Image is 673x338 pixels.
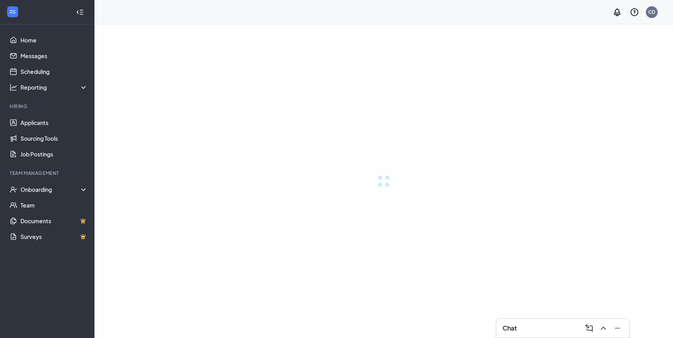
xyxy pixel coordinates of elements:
a: Sourcing Tools [20,130,88,146]
button: Minimize [610,322,623,334]
a: Team [20,197,88,213]
a: Job Postings [20,146,88,162]
h3: Chat [503,324,517,332]
a: SurveysCrown [20,229,88,244]
button: ChevronUp [596,322,609,334]
svg: UserCheck [9,186,17,193]
svg: Minimize [613,323,622,333]
a: Home [20,32,88,48]
a: Applicants [20,115,88,130]
a: Scheduling [20,64,88,79]
svg: QuestionInfo [630,7,639,17]
svg: Analysis [9,83,17,91]
div: Reporting [20,83,88,91]
svg: ChevronUp [599,323,608,333]
svg: ComposeMessage [584,323,594,333]
div: Team Management [9,170,86,176]
button: ComposeMessage [582,322,595,334]
svg: WorkstreamLogo [9,8,17,16]
div: Hiring [9,103,86,110]
div: Onboarding [20,186,88,193]
a: DocumentsCrown [20,213,88,229]
div: CD [648,9,655,15]
a: Messages [20,48,88,64]
svg: Notifications [612,7,622,17]
svg: Collapse [76,8,84,16]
